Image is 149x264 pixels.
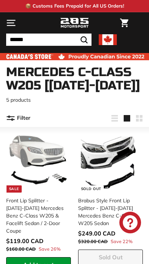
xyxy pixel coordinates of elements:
span: Save 26% [39,246,61,252]
p: 5 products [6,96,143,104]
h1: Mercedes C-Class W205 [[DATE]-[DATE]] [6,66,143,93]
div: Front Lip Splitter - [DATE]-[DATE] Mercedes Benz C-Class W205 & Facelift Sedan / 2-Door Coupe [6,197,67,235]
span: $320.00 CAD [78,238,108,244]
span: Save 22% [111,238,133,245]
inbox-online-store-chat: Shopify online store chat [117,212,143,235]
p: 📦 Customs Fees Prepaid for All US Orders! [25,3,124,10]
button: Filter [6,110,30,127]
span: $119.00 CAD [6,237,43,245]
a: Sold Out mercedes c class front lip Brabus Style Front Lip Splitter - [DATE]-[DATE] Mercedes Benz... [78,131,143,250]
img: mercedes c class front lip [81,133,140,193]
img: Logo_285_Motorsport_areodynamics_components [60,17,89,29]
img: front lip mercedes w205 [9,133,68,193]
div: Sale [7,185,22,193]
span: Sold Out [99,254,123,261]
div: Sold Out [78,185,104,193]
div: Brabus Style Front Lip Splitter - [DATE]-[DATE] Mercedes Benz C-Class W205 Sedan [78,197,139,227]
span: $249.00 CAD [78,230,115,237]
a: Cart [116,13,132,33]
a: Sale front lip mercedes w205 Front Lip Splitter - [DATE]-[DATE] Mercedes Benz C-Class W205 & Face... [6,131,71,257]
span: $160.00 CAD [6,246,36,252]
input: Search [6,34,91,46]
